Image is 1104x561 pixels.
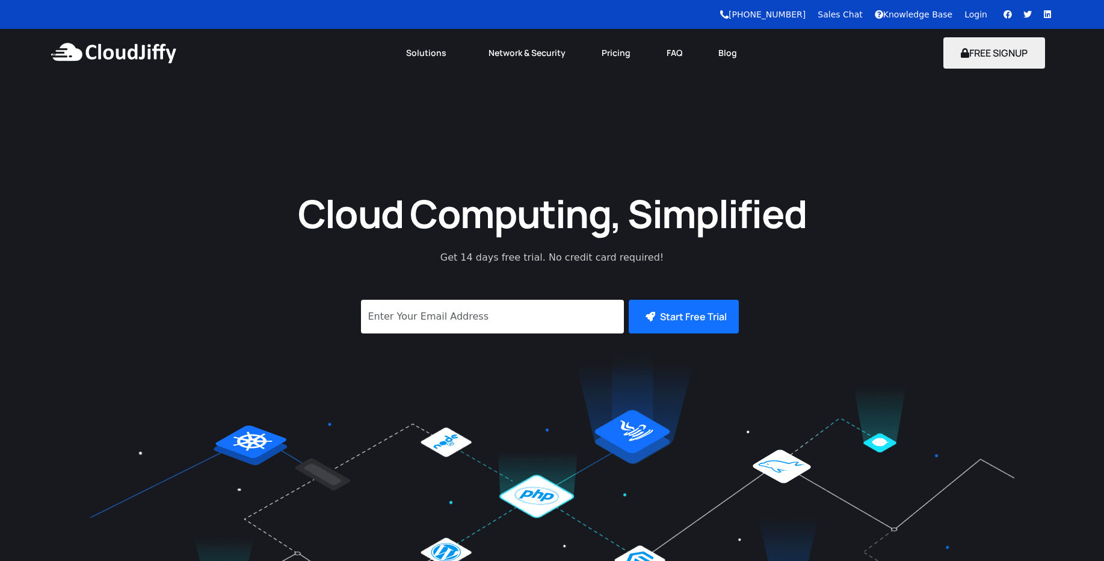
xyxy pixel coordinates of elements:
[943,37,1045,69] button: FREE SIGNUP
[282,188,823,238] h1: Cloud Computing, Simplified
[943,46,1045,60] a: FREE SIGNUP
[1053,513,1092,549] iframe: chat widget
[964,10,987,19] a: Login
[361,300,624,333] input: Enter Your Email Address
[584,40,649,66] a: Pricing
[629,300,739,333] button: Start Free Trial
[387,250,718,265] p: Get 14 days free trial. No credit card required!
[720,10,806,19] a: [PHONE_NUMBER]
[388,40,470,66] a: Solutions
[700,40,755,66] a: Blog
[875,10,953,19] a: Knowledge Base
[649,40,700,66] a: FAQ
[818,10,862,19] a: Sales Chat
[470,40,584,66] a: Network & Security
